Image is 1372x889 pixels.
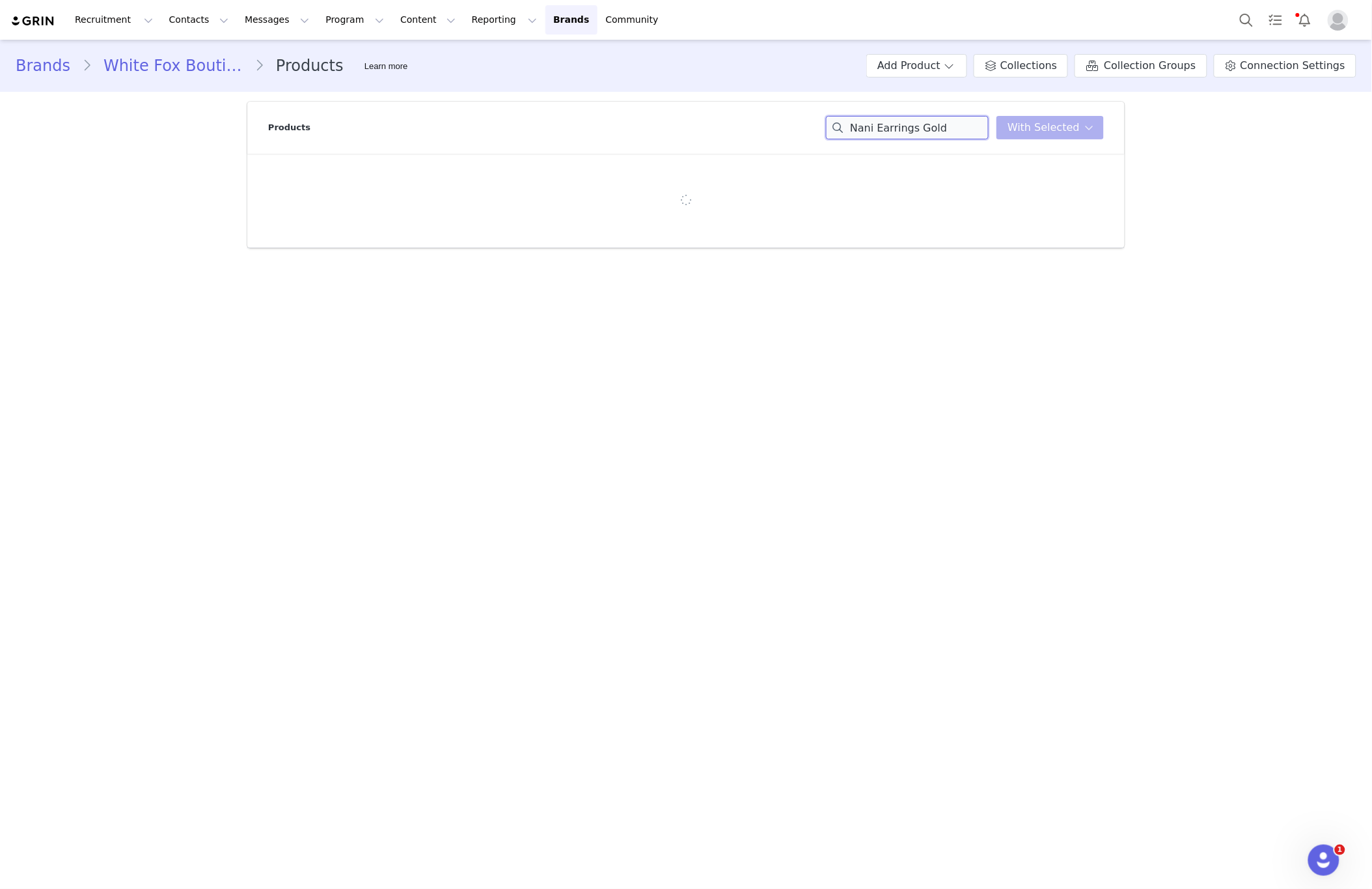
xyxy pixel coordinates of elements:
[318,5,392,35] button: Program
[16,54,82,78] a: Brands
[996,116,1104,139] button: With Selected
[1320,10,1362,31] button: Profile
[598,5,672,35] a: Community
[866,54,967,78] button: Add Product
[1232,5,1261,35] button: Search
[974,54,1068,78] a: Collections
[1000,58,1057,74] span: Collections
[1261,5,1290,35] a: Tasks
[92,54,254,78] a: White Fox Boutique AUS
[826,116,989,139] input: Search products
[1075,54,1207,78] a: Collection Groups
[362,60,410,73] div: Tooltip anchor
[268,121,310,134] p: Products
[545,5,597,35] a: Brands
[1241,58,1345,74] span: Connection Settings
[1328,10,1349,31] img: placeholder-profile.jpg
[1308,845,1339,876] iframe: Intercom live chat
[1335,845,1345,855] span: 1
[67,5,161,35] button: Recruitment
[1104,58,1196,74] span: Collection Groups
[10,15,56,27] img: grin logo
[161,5,236,35] button: Contacts
[1214,54,1356,78] a: Connection Settings
[237,5,317,35] button: Messages
[1008,120,1080,135] span: With Selected
[1291,5,1319,35] button: Notifications
[392,5,463,35] button: Content
[464,5,545,35] button: Reporting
